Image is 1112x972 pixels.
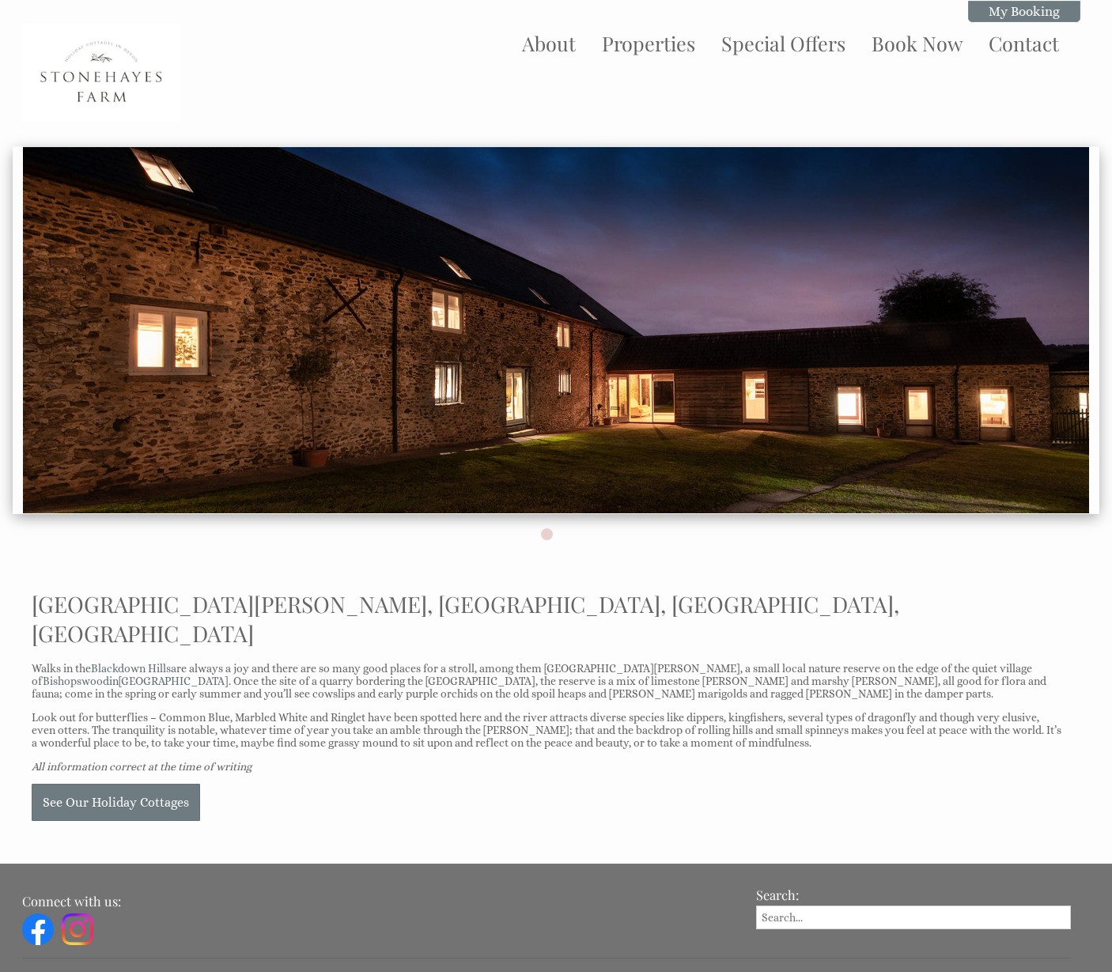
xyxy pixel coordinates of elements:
[22,913,54,945] img: Facebook
[62,913,93,945] img: Instagram
[32,784,200,821] a: See Our Holiday Cottages
[32,760,252,773] em: All information correct at the time of writing
[119,675,229,687] a: [GEOGRAPHIC_DATA]
[756,906,1071,929] input: Search...
[43,675,109,687] a: Bishopswood
[522,30,576,56] a: About
[756,886,1071,903] h3: Search:
[91,662,171,675] a: Blackdown Hills
[22,24,180,123] img: Stonehayes Farm
[22,892,736,910] h3: Connect with us:
[32,589,1061,648] h1: [GEOGRAPHIC_DATA][PERSON_NAME], [GEOGRAPHIC_DATA], [GEOGRAPHIC_DATA], [GEOGRAPHIC_DATA]
[32,662,1061,700] p: Walks in the are always a joy and there are so many good places for a stroll, among them [GEOGRAP...
[602,30,695,56] a: Properties
[32,711,1061,749] p: Look out for butterflies – Common Blue, Marbled White and Ringlet have been spotted here and the ...
[721,30,845,56] a: Special Offers
[872,30,963,56] a: Book Now
[968,1,1080,22] a: My Booking
[989,30,1059,56] a: Contact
